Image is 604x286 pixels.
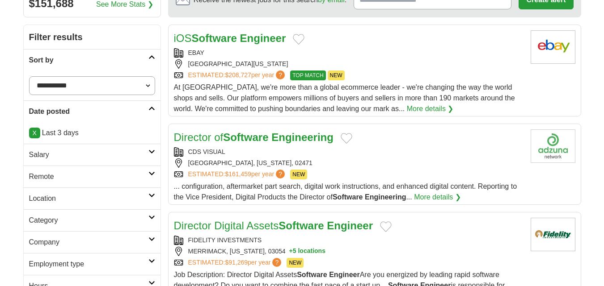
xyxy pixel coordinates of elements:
a: Category [24,209,161,231]
img: eBay logo [531,30,575,64]
a: X [29,128,40,138]
a: ESTIMATED:$208,727per year? [188,70,287,80]
img: Fidelity Investments logo [531,218,575,251]
strong: Software [279,220,324,232]
strong: Engineer [327,220,373,232]
strong: Engineering [365,193,406,201]
a: Company [24,231,161,253]
button: Add to favorite jobs [293,34,304,45]
button: Add to favorite jobs [341,133,352,144]
span: $91,269 [225,259,248,266]
div: MERRIMACK, [US_STATE], 03054 [174,247,524,256]
strong: Engineer [240,32,286,44]
a: More details ❯ [407,104,454,114]
strong: Software [192,32,237,44]
a: Employment type [24,253,161,275]
h2: Location [29,193,148,204]
span: $161,459 [225,170,251,178]
span: ? [276,170,285,178]
span: ? [272,258,281,267]
p: Last 3 days [29,128,155,138]
span: TOP MATCH [290,70,325,80]
div: [GEOGRAPHIC_DATA][US_STATE] [174,59,524,69]
h2: Filter results [24,25,161,49]
a: Location [24,187,161,209]
h2: Date posted [29,106,148,117]
h2: Employment type [29,259,148,269]
span: ? [276,70,285,79]
span: $208,727 [225,71,251,79]
h2: Sort by [29,55,148,66]
h2: Remote [29,171,148,182]
a: Remote [24,166,161,187]
div: CDS VISUAL [174,147,524,157]
h2: Company [29,237,148,248]
strong: Software [223,131,268,143]
span: + [289,247,293,256]
a: Director ofSoftware Engineering [174,131,334,143]
a: Sort by [24,49,161,71]
a: ESTIMATED:$161,459per year? [188,170,287,179]
div: [GEOGRAPHIC_DATA], [US_STATE], 02471 [174,158,524,168]
h2: Category [29,215,148,226]
img: Company logo [531,129,575,163]
a: iOSSoftware Engineer [174,32,286,44]
span: At [GEOGRAPHIC_DATA], we're more than a global ecommerce leader - we're changing the way the worl... [174,83,515,112]
a: EBAY [188,49,204,56]
span: ... configuration, aftermarket part search, digital work instructions, and enhanced digital conte... [174,182,517,201]
strong: Software [297,271,327,278]
strong: Engineering [271,131,334,143]
a: Director Digital AssetsSoftware Engineer [174,220,373,232]
a: ESTIMATED:$91,269per year? [188,258,283,268]
h2: Salary [29,149,148,160]
span: NEW [328,70,345,80]
button: Add to favorite jobs [380,221,392,232]
a: More details ❯ [414,192,461,203]
a: FIDELITY INVESTMENTS [188,236,262,244]
span: NEW [290,170,307,179]
span: NEW [287,258,304,268]
button: +5 locations [289,247,325,256]
strong: Software [333,193,363,201]
a: Salary [24,144,161,166]
strong: Engineer [329,271,359,278]
a: Date posted [24,100,161,122]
